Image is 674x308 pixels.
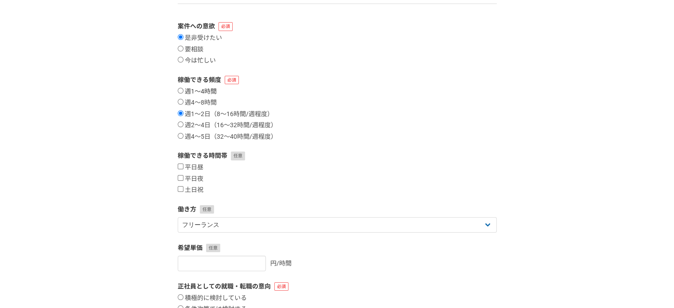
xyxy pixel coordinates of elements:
label: 週2〜4日（16〜32時間/週程度） [178,121,277,129]
input: 今は忙しい [178,57,183,62]
input: 土日祝 [178,186,183,192]
label: 積極的に検討している [178,294,247,302]
label: 平日昼 [178,164,203,172]
span: 円/時間 [270,260,292,267]
input: 週4〜8時間 [178,99,183,105]
label: 正社員としての就職・転職の意向 [178,282,497,291]
input: 平日夜 [178,175,183,181]
input: 週1〜2日（8〜16時間/週程度） [178,110,183,116]
label: 働き方 [178,205,497,214]
input: 要相談 [178,46,183,51]
label: 稼働できる頻度 [178,75,497,85]
label: 稼働できる時間帯 [178,151,497,160]
input: 積極的に検討している [178,294,183,300]
label: 土日祝 [178,186,203,194]
input: 週4〜5日（32〜40時間/週程度） [178,133,183,139]
label: 週4〜8時間 [178,99,217,107]
label: 要相談 [178,46,203,54]
label: 是非受けたい [178,34,222,42]
label: 案件への意欲 [178,22,497,31]
input: 平日昼 [178,164,183,169]
label: 希望単価 [178,243,497,253]
label: 週1〜4時間 [178,88,217,96]
input: 週2〜4日（16〜32時間/週程度） [178,121,183,127]
label: 週4〜5日（32〜40時間/週程度） [178,133,277,141]
input: 週1〜4時間 [178,88,183,94]
label: 今は忙しい [178,57,216,65]
input: 是非受けたい [178,34,183,40]
label: 平日夜 [178,175,203,183]
label: 週1〜2日（8〜16時間/週程度） [178,110,273,118]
